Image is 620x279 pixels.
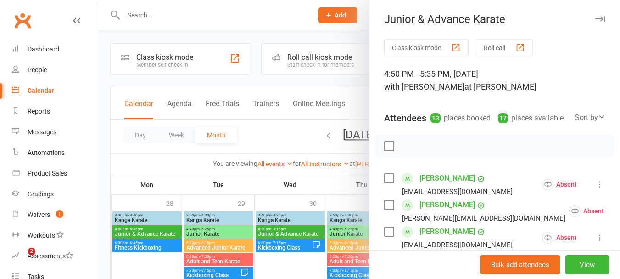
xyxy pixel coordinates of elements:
[12,225,97,246] a: Workouts
[28,170,67,177] div: Product Sales
[28,128,56,136] div: Messages
[12,142,97,163] a: Automations
[28,87,54,94] div: Calendar
[369,13,620,26] div: Junior & Advance Karate
[430,113,441,123] div: 13
[28,190,54,198] div: Gradings
[12,246,97,267] a: Assessments
[402,239,513,251] div: [EMAIL_ADDRESS][DOMAIN_NAME]
[419,198,475,212] a: [PERSON_NAME]
[12,60,97,80] a: People
[384,68,605,93] div: 4:50 PM - 5:35 PM, [DATE]
[28,248,35,255] span: 2
[11,9,34,32] a: Clubworx
[565,255,609,274] button: View
[28,232,55,239] div: Workouts
[28,252,73,260] div: Assessments
[476,39,533,56] button: Roll call
[28,46,59,53] div: Dashboard
[430,112,491,125] div: places booked
[419,171,475,186] a: [PERSON_NAME]
[464,82,536,91] span: at [PERSON_NAME]
[56,210,63,218] span: 1
[28,149,65,156] div: Automations
[498,112,564,125] div: places available
[498,113,508,123] div: 17
[384,112,426,125] div: Attendees
[12,101,97,122] a: Reports
[12,80,97,101] a: Calendar
[542,232,577,244] div: Absent
[384,39,469,56] button: Class kiosk mode
[12,184,97,205] a: Gradings
[28,66,47,74] div: People
[402,186,513,198] div: [EMAIL_ADDRESS][DOMAIN_NAME]
[9,248,31,270] iframe: Intercom live chat
[575,112,605,124] div: Sort by
[419,224,475,239] a: [PERSON_NAME]
[12,205,97,225] a: Waivers 1
[569,205,604,217] div: Absent
[542,179,577,190] div: Absent
[28,108,50,115] div: Reports
[12,39,97,60] a: Dashboard
[384,82,464,91] span: with [PERSON_NAME]
[480,255,560,274] button: Bulk add attendees
[12,163,97,184] a: Product Sales
[28,211,50,218] div: Waivers
[402,212,565,224] div: [PERSON_NAME][EMAIL_ADDRESS][DOMAIN_NAME]
[12,122,97,142] a: Messages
